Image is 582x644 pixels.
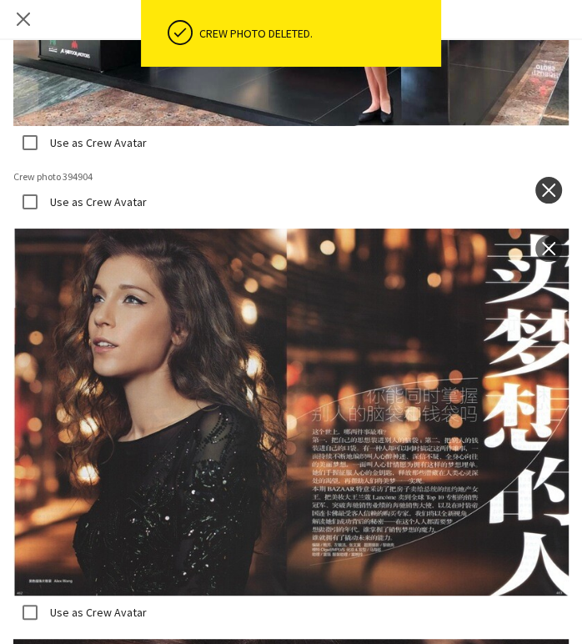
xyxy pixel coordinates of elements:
img: Crew photo 394904 [13,170,569,185]
label: Use as Crew Avatar [47,605,147,620]
label: Use as Crew Avatar [47,135,147,150]
div: Crew photo deleted. [199,26,434,41]
label: Use as Crew Avatar [47,194,147,209]
img: Crew photo 394903 [13,229,569,596]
